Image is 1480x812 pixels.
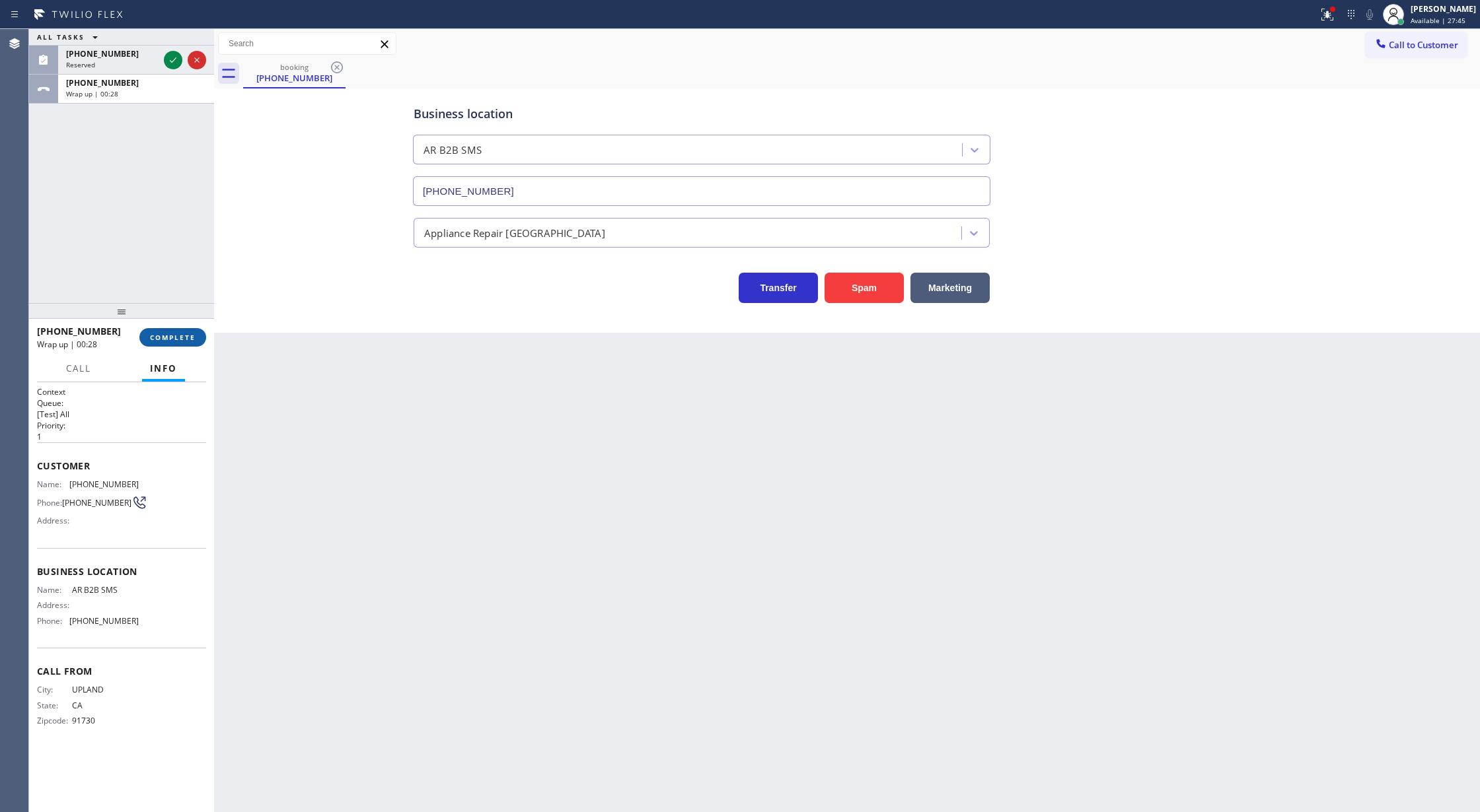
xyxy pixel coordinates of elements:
[37,397,206,409] h2: Queue:
[37,498,62,508] span: Phone:
[739,273,818,303] button: Transfer
[150,362,177,374] span: Info
[164,51,182,69] button: Accept
[69,616,139,626] span: [PHONE_NUMBER]
[66,362,91,374] span: Call
[37,431,206,442] p: 1
[37,516,72,525] span: Address:
[142,356,185,382] button: Info
[413,176,990,206] input: Phone Number
[37,585,72,595] span: Name:
[1389,39,1458,51] span: Call to Customer
[37,716,72,726] span: Zipcode:
[424,225,605,240] div: Appliance Repair [GEOGRAPHIC_DATA]
[66,48,139,59] span: [PHONE_NUMBER]
[150,333,196,342] span: COMPLETE
[66,60,95,69] span: Reserved
[414,105,990,123] div: Business location
[37,32,85,42] span: ALL TASKS
[69,479,139,489] span: [PHONE_NUMBER]
[37,409,206,420] p: [Test] All
[72,700,138,710] span: CA
[37,685,72,694] span: City:
[66,89,118,98] span: Wrap up | 00:28
[37,420,206,431] h2: Priority:
[37,479,69,489] span: Name:
[72,585,138,595] span: AR B2B SMS
[66,77,139,88] span: [PHONE_NUMBER]
[139,328,206,347] button: COMPLETE
[62,498,131,508] span: [PHONE_NUMBER]
[910,273,990,303] button: Marketing
[244,62,344,72] div: booking
[37,700,72,710] span: State:
[219,33,396,54] input: Search
[58,356,99,382] button: Call
[1411,16,1465,25] span: Available | 27:45
[29,29,111,45] button: ALL TASKS
[825,273,904,303] button: Spam
[37,459,206,472] span: Customer
[72,716,138,726] span: 91730
[37,600,72,610] span: Address:
[37,616,69,626] span: Phone:
[37,325,121,337] span: [PHONE_NUMBER]
[37,665,206,677] span: Call From
[37,386,206,397] h1: Context
[1360,5,1379,24] button: Mute
[244,72,344,84] div: [PHONE_NUMBER]
[1366,32,1467,57] button: Call to Customer
[37,565,206,578] span: Business location
[244,59,344,87] div: (909) 373-7655
[37,339,97,350] span: Wrap up | 00:28
[424,143,482,158] div: AR B2B SMS
[72,685,138,694] span: UPLAND
[188,51,206,69] button: Reject
[1411,3,1476,15] div: [PERSON_NAME]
